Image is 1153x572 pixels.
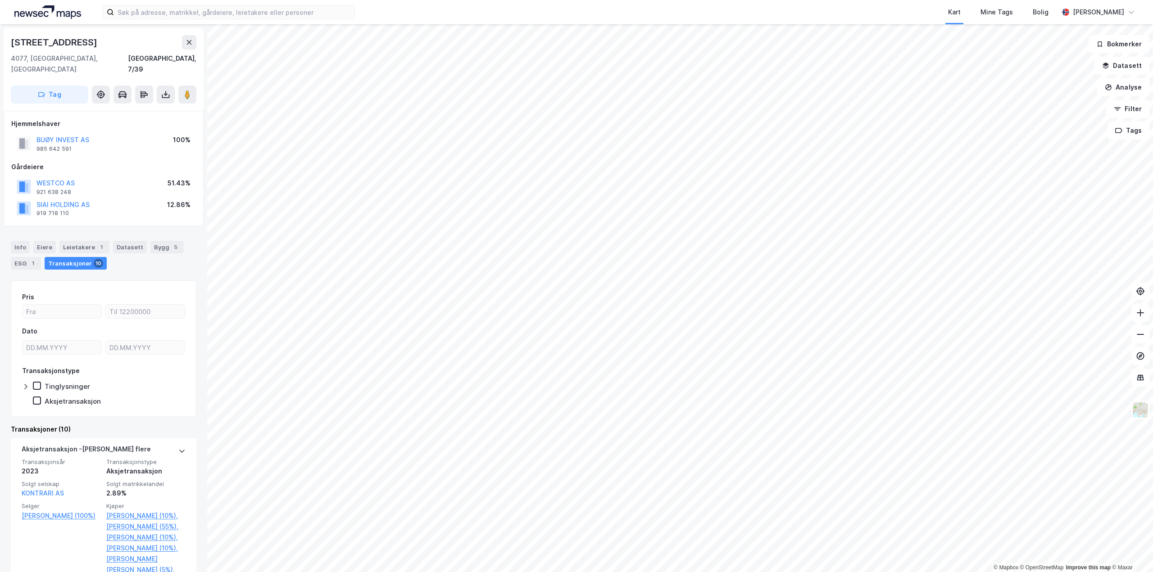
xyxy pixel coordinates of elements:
div: Mine Tags [981,7,1013,18]
div: Aksjetransaksjon [106,466,186,477]
a: KONTRARI AS [22,489,64,497]
div: Tinglysninger [45,382,90,391]
div: Gårdeiere [11,162,196,172]
button: Bokmerker [1089,35,1149,53]
div: Datasett [113,241,147,253]
span: Transaksjonsår [22,458,101,466]
div: ESG [11,257,41,270]
span: Solgt selskap [22,480,101,488]
div: Bolig [1033,7,1049,18]
input: DD.MM.YYYY [106,341,185,354]
div: 1 [97,243,106,252]
div: Transaksjoner (10) [11,424,196,435]
input: Til 12200000 [106,305,185,318]
span: Kjøper [106,502,186,510]
a: [PERSON_NAME] (10%), [106,510,186,521]
a: [PERSON_NAME] (10%), [106,532,186,543]
div: Kart [948,7,961,18]
span: Solgt matrikkelandel [106,480,186,488]
button: Tag [11,86,88,104]
iframe: Chat Widget [1108,529,1153,572]
a: [PERSON_NAME] (10%), [106,543,186,554]
a: Improve this map [1066,564,1111,571]
div: Info [11,241,30,253]
div: 4077, [GEOGRAPHIC_DATA], [GEOGRAPHIC_DATA] [11,53,128,75]
div: [STREET_ADDRESS] [11,35,99,50]
div: 919 718 110 [36,210,69,217]
div: Pris [22,292,34,302]
a: [PERSON_NAME] (100%) [22,510,101,521]
button: Analyse [1097,78,1149,96]
div: 2023 [22,466,101,477]
a: [PERSON_NAME] (55%), [106,521,186,532]
a: OpenStreetMap [1020,564,1064,571]
div: Transaksjonstype [22,365,80,376]
div: Bygg [150,241,184,253]
div: Kontrollprogram for chat [1108,529,1153,572]
div: 10 [94,259,103,268]
div: 2.89% [106,488,186,499]
div: Eiere [33,241,56,253]
div: 985 642 591 [36,145,72,153]
div: [PERSON_NAME] [1073,7,1124,18]
div: [GEOGRAPHIC_DATA], 7/39 [128,53,196,75]
div: Aksjetransaksjon - [PERSON_NAME] flere [22,444,151,458]
div: 51.43% [168,178,191,189]
button: Tags [1108,122,1149,140]
img: logo.a4113a55bc3d86da70a041830d287a7e.svg [14,5,81,19]
div: Aksjetransaksjon [45,397,101,405]
div: Leietakere [59,241,109,253]
input: Fra [23,305,101,318]
span: Selger [22,502,101,510]
input: DD.MM.YYYY [23,341,101,354]
div: 921 638 248 [36,189,71,196]
div: Dato [22,326,37,337]
button: Datasett [1094,57,1149,75]
div: 5 [171,243,180,252]
img: Z [1132,401,1149,419]
div: 100% [173,135,191,145]
div: 1 [28,259,37,268]
div: 12.86% [167,199,191,210]
input: Søk på adresse, matrikkel, gårdeiere, leietakere eller personer [114,5,354,19]
a: Mapbox [994,564,1018,571]
button: Filter [1106,100,1149,118]
div: Transaksjoner [45,257,107,270]
div: Hjemmelshaver [11,118,196,129]
span: Transaksjonstype [106,458,186,466]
